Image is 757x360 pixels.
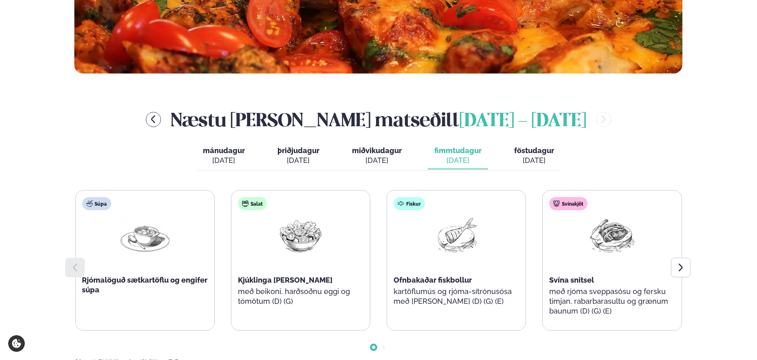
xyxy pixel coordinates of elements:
[549,276,594,284] span: Svína snitsel
[549,287,675,316] p: með rjóma sveppasósu og fersku timjan, rabarbarasultu og grænum baunum (D) (G) (E)
[277,146,319,155] span: þriðjudagur
[271,143,326,169] button: þriðjudagur [DATE]
[171,106,586,133] h2: Næstu [PERSON_NAME] matseðill
[514,156,554,165] div: [DATE]
[352,156,402,165] div: [DATE]
[196,143,251,169] button: mánudagur [DATE]
[82,197,111,210] div: Súpa
[82,276,208,294] span: Rjómalöguð sætkartöflu og engifer súpa
[345,143,408,169] button: miðvikudagur [DATE]
[459,112,586,130] span: [DATE] - [DATE]
[238,197,267,210] div: Salat
[275,217,327,255] img: Salad.png
[238,287,363,306] p: með beikoni, harðsoðnu eggi og tómötum (D) (G)
[394,197,425,210] div: Fiskur
[277,156,319,165] div: [DATE]
[394,287,519,306] p: kartöflumús og rjóma-sítrónusósa með [PERSON_NAME] (D) (G) (E)
[8,335,25,352] a: Cookie settings
[586,217,638,254] img: Pork-Meat.png
[86,200,93,207] img: soup.svg
[146,112,161,127] button: menu-btn-left
[203,146,245,155] span: mánudagur
[372,346,375,349] span: Go to slide 1
[434,156,482,165] div: [DATE]
[398,200,404,207] img: fish.svg
[428,143,488,169] button: fimmtudagur [DATE]
[242,200,249,207] img: salad.svg
[553,200,560,207] img: pork.svg
[549,197,588,210] div: Svínakjöt
[430,217,482,255] img: Fish.png
[352,146,402,155] span: miðvikudagur
[382,346,385,349] span: Go to slide 2
[434,146,482,155] span: fimmtudagur
[238,276,332,284] span: Kjúklinga [PERSON_NAME]
[394,276,472,284] span: Ofnbakaðar fiskbollur
[508,143,561,169] button: föstudagur [DATE]
[203,156,245,165] div: [DATE]
[596,112,611,127] button: menu-btn-right
[514,146,554,155] span: föstudagur
[119,217,171,255] img: Soup.png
